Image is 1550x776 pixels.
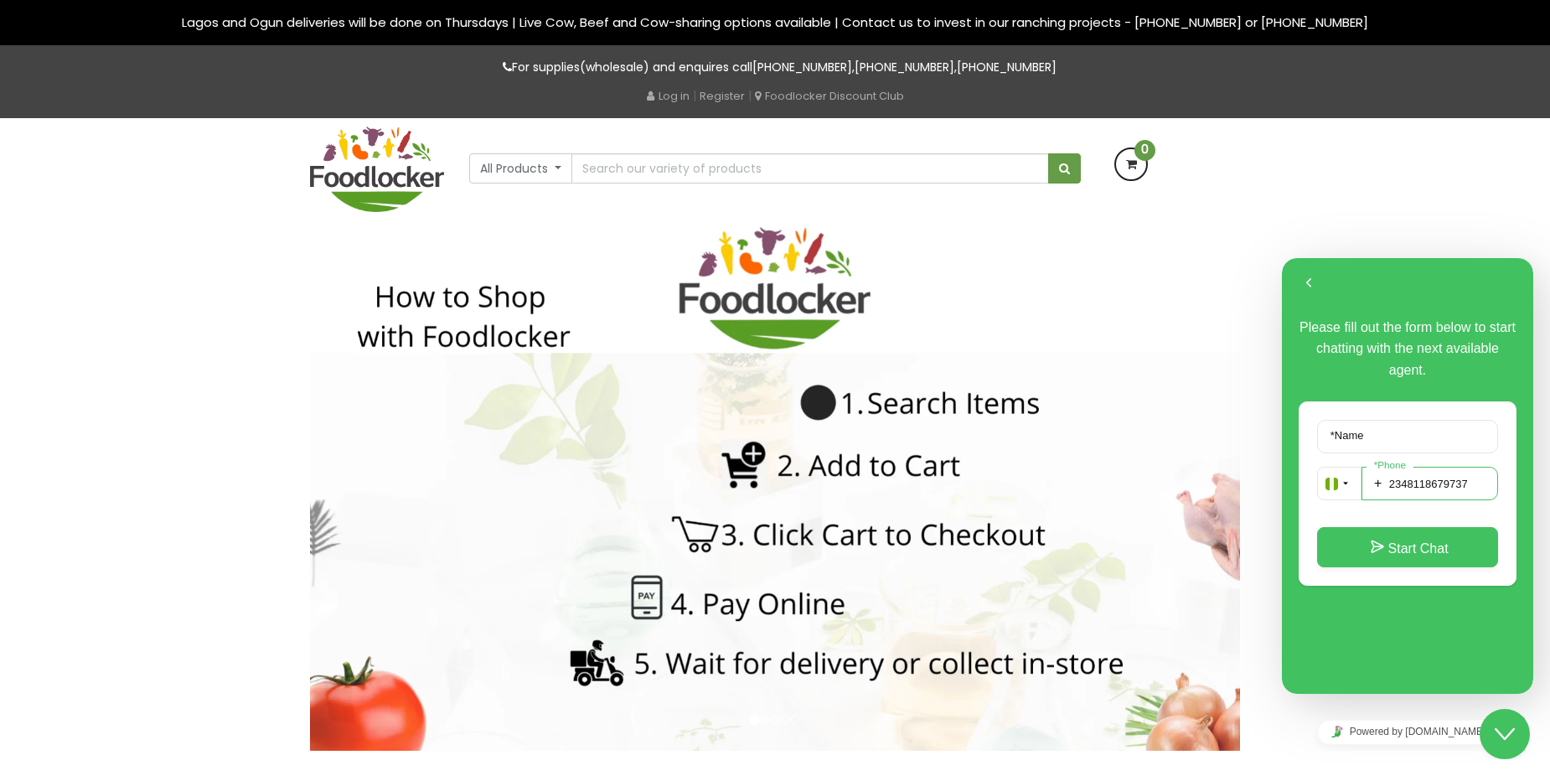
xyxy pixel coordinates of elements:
[310,58,1240,77] p: For supplies(wholesale) and enquires call , ,
[647,88,690,104] a: Log in
[700,88,745,104] a: Register
[1282,258,1533,694] iframe: chat widget
[1480,709,1533,759] iframe: chat widget
[748,87,752,104] span: |
[571,153,1049,184] input: Search our variety of products
[469,153,572,184] button: All Products
[752,59,852,75] a: [PHONE_NUMBER]
[957,59,1057,75] a: [PHONE_NUMBER]
[310,127,444,212] img: FoodLocker
[1282,713,1533,751] iframe: chat widget
[1134,140,1155,161] span: 0
[693,87,696,104] span: |
[855,59,954,75] a: [PHONE_NUMBER]
[310,227,1240,751] img: Placing your order is simple as 1-2-3
[755,88,904,104] a: Foodlocker Discount Club
[182,13,1368,31] span: Lagos and Ogun deliveries will be done on Thursdays | Live Cow, Beef and Cow-sharing options avai...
